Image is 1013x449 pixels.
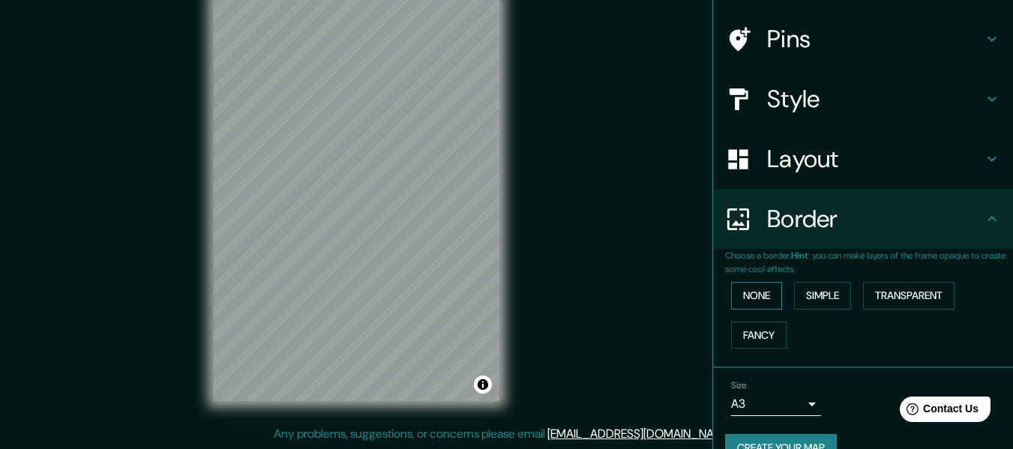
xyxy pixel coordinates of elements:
[731,392,821,416] div: A3
[474,376,492,394] button: Toggle attribution
[713,9,1013,69] div: Pins
[274,425,735,443] p: Any problems, suggestions, or concerns please email .
[863,282,955,310] button: Transparent
[547,426,733,442] a: [EMAIL_ADDRESS][DOMAIN_NAME]
[731,322,787,349] button: Fancy
[880,391,997,433] iframe: Help widget launcher
[767,84,983,114] h4: Style
[731,379,747,392] label: Size
[731,282,782,310] button: None
[725,249,1013,276] p: Choose a border. : you can make layers of the frame opaque to create some cool effects.
[713,69,1013,129] div: Style
[767,144,983,174] h4: Layout
[794,282,851,310] button: Simple
[767,24,983,54] h4: Pins
[713,129,1013,189] div: Layout
[791,250,808,262] b: Hint
[713,189,1013,249] div: Border
[767,204,983,234] h4: Border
